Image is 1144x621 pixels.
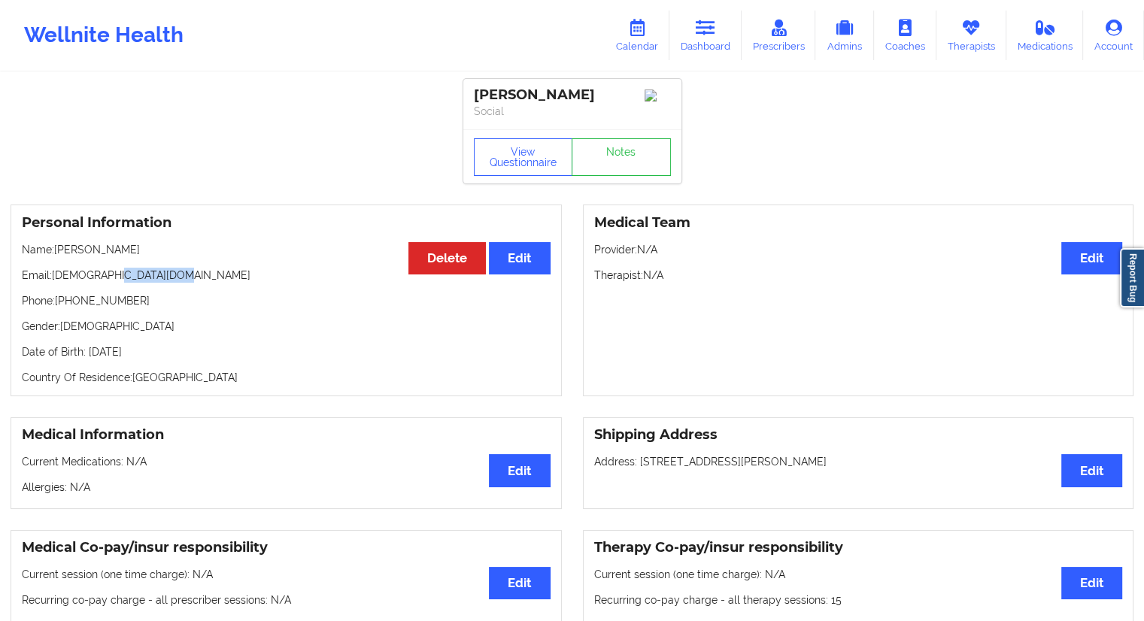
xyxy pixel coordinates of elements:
a: Coaches [874,11,936,60]
h3: Medical Co-pay/insur responsibility [22,539,551,556]
p: Therapist: N/A [594,268,1123,283]
p: Email: [DEMOGRAPHIC_DATA][DOMAIN_NAME] [22,268,551,283]
p: Name: [PERSON_NAME] [22,242,551,257]
p: Current session (one time charge): N/A [22,567,551,582]
p: Recurring co-pay charge - all prescriber sessions : N/A [22,592,551,607]
button: Delete [408,242,486,274]
p: Current Medications: N/A [22,454,551,469]
a: Calendar [605,11,669,60]
h3: Therapy Co-pay/insur responsibility [594,539,1123,556]
p: Current session (one time charge): N/A [594,567,1123,582]
p: Recurring co-pay charge - all therapy sessions : 15 [594,592,1123,607]
h3: Medical Team [594,214,1123,232]
img: Image%2Fplaceholer-image.png [645,89,671,101]
button: Edit [489,454,550,486]
p: Phone: [PHONE_NUMBER] [22,293,551,308]
div: [PERSON_NAME] [474,86,671,104]
a: Account [1083,11,1144,60]
button: Edit [1061,454,1122,486]
a: Medications [1006,11,1084,60]
a: Dashboard [669,11,742,60]
button: Edit [1061,242,1122,274]
h3: Shipping Address [594,426,1123,444]
a: Admins [815,11,874,60]
p: Provider: N/A [594,242,1123,257]
h3: Personal Information [22,214,551,232]
p: Gender: [DEMOGRAPHIC_DATA] [22,319,551,334]
a: Prescribers [742,11,816,60]
a: Therapists [936,11,1006,60]
p: Country Of Residence: [GEOGRAPHIC_DATA] [22,370,551,385]
h3: Medical Information [22,426,551,444]
a: Report Bug [1120,248,1144,307]
a: Notes [572,138,671,176]
p: Allergies: N/A [22,480,551,495]
button: View Questionnaire [474,138,573,176]
button: Edit [1061,567,1122,599]
p: Social [474,104,671,119]
button: Edit [489,242,550,274]
p: Date of Birth: [DATE] [22,344,551,359]
p: Address: [STREET_ADDRESS][PERSON_NAME] [594,454,1123,469]
button: Edit [489,567,550,599]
